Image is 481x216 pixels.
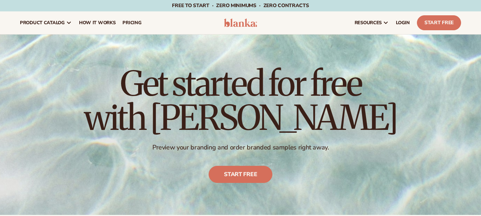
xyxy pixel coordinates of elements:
[119,11,145,34] a: pricing
[84,67,397,135] h1: Get started for free with [PERSON_NAME]
[16,11,75,34] a: product catalog
[122,20,141,26] span: pricing
[20,20,65,26] span: product catalog
[209,166,272,183] a: Start free
[351,11,392,34] a: resources
[392,11,413,34] a: LOGIN
[355,20,382,26] span: resources
[84,143,397,152] p: Preview your branding and order branded samples right away.
[224,19,257,27] img: logo
[417,15,461,30] a: Start Free
[75,11,119,34] a: How It Works
[172,2,309,9] span: Free to start · ZERO minimums · ZERO contracts
[79,20,116,26] span: How It Works
[396,20,410,26] span: LOGIN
